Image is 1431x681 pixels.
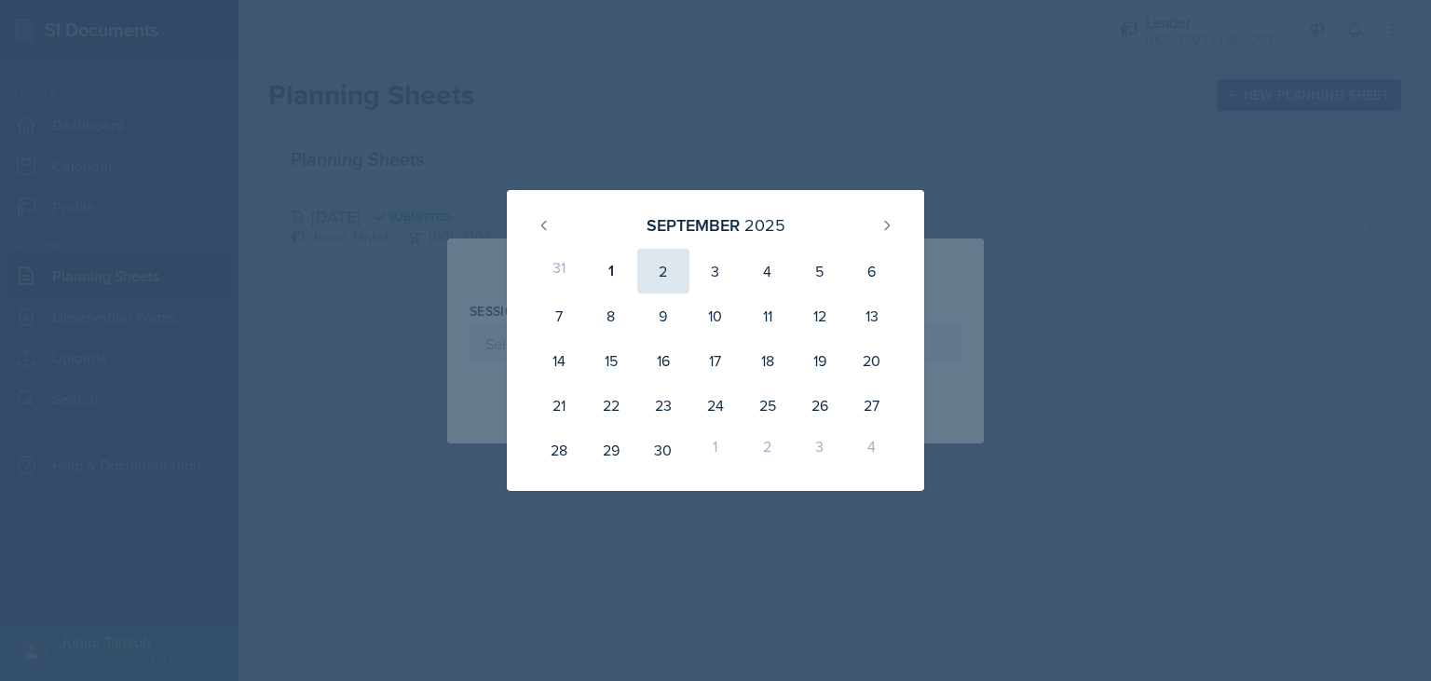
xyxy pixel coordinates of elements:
div: September [647,212,740,238]
div: 28 [533,428,585,472]
div: 26 [794,383,846,428]
div: 4 [846,428,898,472]
div: 24 [689,383,742,428]
div: 5 [794,249,846,293]
div: 7 [533,293,585,338]
div: 2 [637,249,689,293]
div: 9 [637,293,689,338]
div: 3 [794,428,846,472]
div: 23 [637,383,689,428]
div: 25 [742,383,794,428]
div: 8 [585,293,637,338]
div: 12 [794,293,846,338]
div: 31 [533,249,585,293]
div: 11 [742,293,794,338]
div: 6 [846,249,898,293]
div: 1 [585,249,637,293]
div: 15 [585,338,637,383]
div: 13 [846,293,898,338]
div: 17 [689,338,742,383]
div: 29 [585,428,637,472]
div: 16 [637,338,689,383]
div: 2025 [744,212,785,238]
div: 20 [846,338,898,383]
div: 14 [533,338,585,383]
div: 3 [689,249,742,293]
div: 1 [689,428,742,472]
div: 4 [742,249,794,293]
div: 2 [742,428,794,472]
div: 27 [846,383,898,428]
div: 30 [637,428,689,472]
div: 21 [533,383,585,428]
div: 10 [689,293,742,338]
div: 18 [742,338,794,383]
div: 22 [585,383,637,428]
div: 19 [794,338,846,383]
